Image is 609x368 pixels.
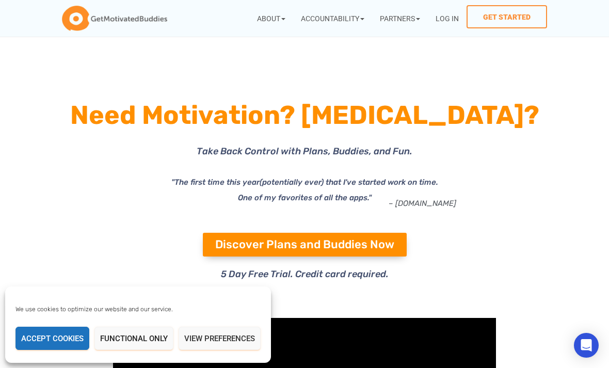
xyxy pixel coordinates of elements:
a: About [249,5,293,31]
a: Log In [428,5,467,31]
i: (potentially ever) that I've started work on time. One of my favorites of all the apps." [238,178,438,202]
button: View preferences [179,327,261,350]
a: Accountability [293,5,372,31]
a: Discover Plans and Buddies Now [203,233,407,257]
h1: Need Motivation? [MEDICAL_DATA]? [26,97,583,134]
button: Accept cookies [15,327,89,350]
i: "The first time this year [171,178,260,187]
span: Take Back Control with Plans, Buddies, and Fun. [197,146,412,157]
span: Discover Plans and Buddies Now [215,239,394,250]
div: We use cookies to optimize our website and our service. [15,305,231,314]
img: GetMotivatedBuddies [62,6,167,31]
span: 5 Day Free Trial. Credit card required. [221,268,389,280]
button: Functional only [94,327,173,350]
a: Get Started [467,5,547,28]
a: Partners [372,5,428,31]
div: Open Intercom Messenger [574,333,599,358]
